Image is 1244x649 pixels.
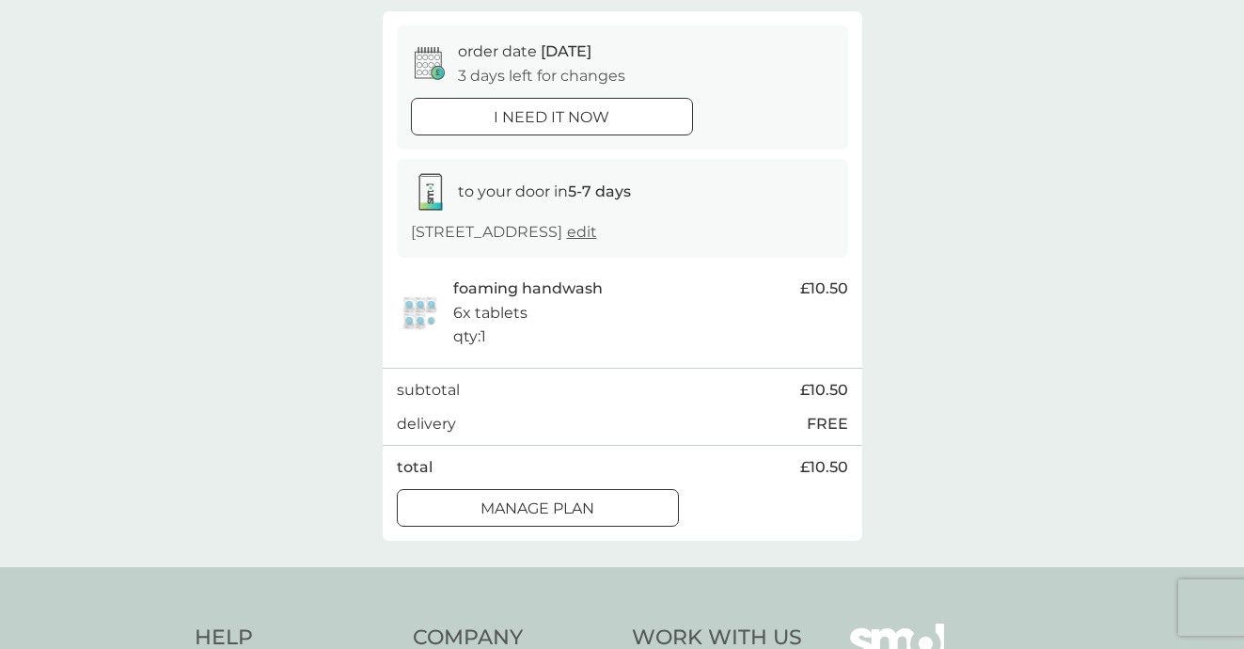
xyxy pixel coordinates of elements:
[800,277,848,301] span: £10.50
[480,497,594,521] p: Manage plan
[453,324,486,349] p: qty : 1
[397,489,679,527] button: Manage plan
[411,220,597,245] p: [STREET_ADDRESS]
[807,412,848,436] p: FREE
[397,378,460,403] p: subtotal
[800,455,848,480] span: £10.50
[453,277,603,301] p: foaming handwash
[541,42,591,60] span: [DATE]
[411,98,693,135] button: i need it now
[397,455,433,480] p: total
[494,105,609,130] p: i need it now
[458,64,625,88] p: 3 days left for changes
[397,412,456,436] p: delivery
[568,182,631,200] strong: 5-7 days
[567,223,597,241] a: edit
[458,182,631,200] span: to your door in
[800,378,848,403] span: £10.50
[453,301,528,325] p: 6x tablets
[458,40,591,64] p: order date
